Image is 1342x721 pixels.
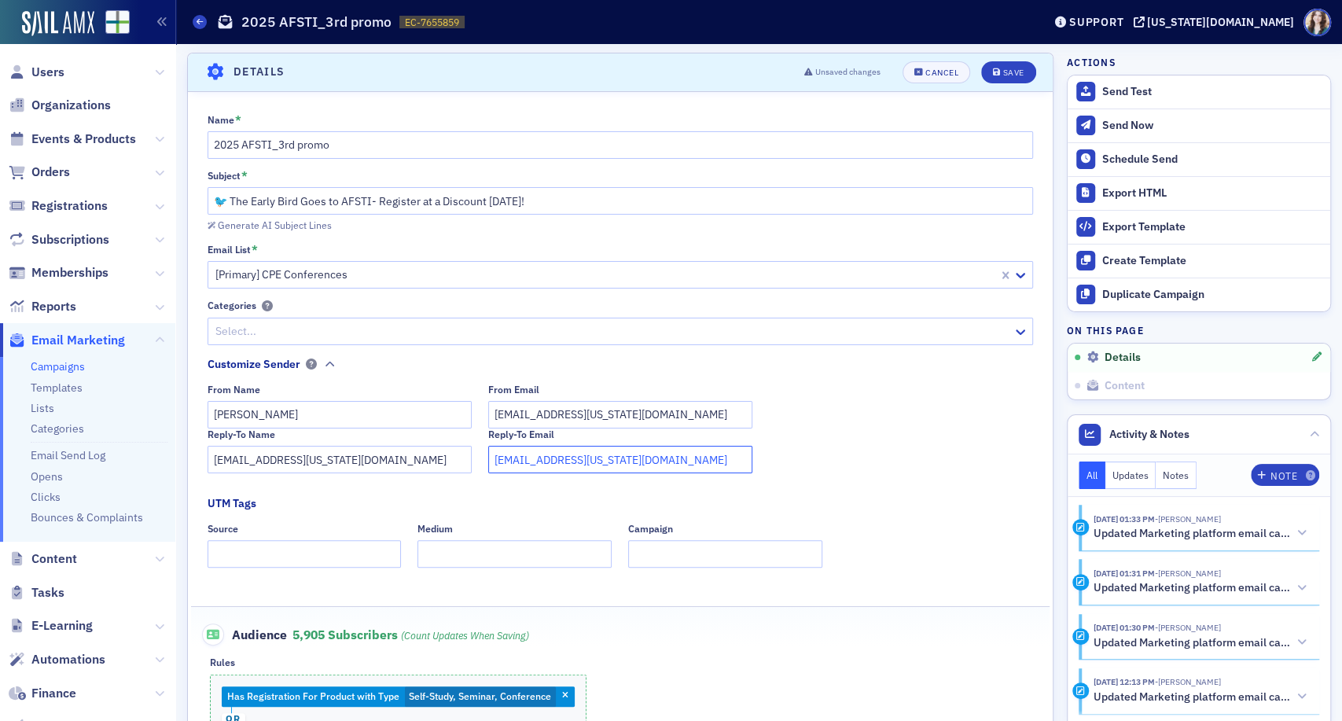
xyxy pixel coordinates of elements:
[1067,55,1116,69] h4: Actions
[1068,109,1330,142] button: Send Now
[208,300,256,311] div: Categories
[292,627,529,642] span: 5,905 Subscribers
[208,217,332,231] button: Generate AI Subject Lines
[208,244,251,256] div: Email List
[31,381,83,395] a: Templates
[31,448,105,462] a: Email Send Log
[31,164,70,181] span: Orders
[210,657,235,668] div: Rules
[31,64,64,81] span: Users
[1069,15,1123,29] div: Support
[9,651,105,668] a: Automations
[9,164,70,181] a: Orders
[31,298,76,315] span: Reports
[227,690,399,702] span: Has Registration For Product with Type
[31,651,105,668] span: Automations
[252,244,258,255] abbr: This field is required
[815,66,881,79] span: Unsaved changes
[1079,462,1105,489] button: All
[1105,462,1156,489] button: Updates
[9,298,76,315] a: Reports
[1109,426,1189,443] span: Activity & Notes
[1093,690,1290,704] h5: Updated Marketing platform email campaign: 2025 AFSTI_3rd promo
[1154,568,1220,579] span: Sarah Lowery
[9,617,93,635] a: E-Learning
[218,221,332,230] div: Generate AI Subject Lines
[1251,464,1319,486] button: Note
[1102,85,1322,99] div: Send Test
[1105,351,1141,365] span: Details
[1072,519,1089,535] div: Activity
[31,231,109,248] span: Subscriptions
[31,421,84,436] a: Categories
[1270,472,1297,480] div: Note
[222,686,575,707] div: Self-Study, Seminar, Conference
[1068,244,1330,278] a: Create Template
[31,131,136,148] span: Events & Products
[401,629,529,642] i: (count updates when saving)
[1133,17,1300,28] button: [US_STATE][DOMAIN_NAME]
[208,523,238,535] div: Source
[31,469,63,484] a: Opens
[241,13,392,31] h1: 2025 AFSTI_3rd promo
[9,264,108,281] a: Memberships
[1093,568,1154,579] time: 10/15/2025 01:31 PM
[31,359,85,373] a: Campaigns
[31,197,108,215] span: Registrations
[1105,379,1145,393] span: Content
[31,332,125,349] span: Email Marketing
[1068,142,1330,176] button: Schedule Send
[417,523,453,535] div: Medium
[981,61,1035,83] button: Save
[9,231,109,248] a: Subscriptions
[9,584,64,601] a: Tasks
[1002,68,1024,77] div: Save
[9,97,111,114] a: Organizations
[1102,220,1322,234] div: Export Template
[31,490,61,504] a: Clicks
[903,61,970,83] button: Cancel
[1093,581,1290,595] h5: Updated Marketing platform email campaign: 2025 AFSTI_3rd promo
[1303,9,1331,36] span: Profile
[1102,288,1322,302] div: Duplicate Campaign
[202,624,288,646] span: Audience
[1154,676,1220,687] span: Sarah Lowery
[488,384,539,395] div: From Email
[1102,254,1322,268] div: Create Template
[208,384,260,395] div: From Name
[1093,513,1154,524] time: 10/15/2025 01:33 PM
[405,16,459,29] span: EC-7655859
[9,197,108,215] a: Registrations
[9,64,64,81] a: Users
[925,68,958,77] div: Cancel
[31,685,76,702] span: Finance
[1068,278,1330,311] button: Duplicate Campaign
[1102,186,1322,200] div: Export HTML
[1093,525,1308,542] button: Updated Marketing platform email campaign: 2025 AFSTI_3rd promo
[1093,676,1154,687] time: 10/15/2025 12:13 PM
[31,264,108,281] span: Memberships
[1093,635,1308,651] button: Updated Marketing platform email campaign: 2025 AFSTI_3rd promo
[9,131,136,148] a: Events & Products
[1072,574,1089,590] div: Activity
[9,332,125,349] a: Email Marketing
[31,584,64,601] span: Tasks
[94,10,130,37] a: View Homepage
[105,10,130,35] img: SailAMX
[1072,682,1089,699] div: Activity
[233,64,285,80] h4: Details
[9,685,76,702] a: Finance
[488,429,554,440] div: Reply-To Email
[1156,462,1197,489] button: Notes
[208,170,241,182] div: Subject
[1093,622,1154,633] time: 10/15/2025 01:30 PM
[22,11,94,36] img: SailAMX
[31,617,93,635] span: E-Learning
[1093,689,1308,705] button: Updated Marketing platform email campaign: 2025 AFSTI_3rd promo
[208,114,234,126] div: Name
[628,523,673,535] div: Campaign
[1102,119,1322,133] div: Send Now
[409,690,551,702] span: Self-Study, Seminar, Conference
[1068,75,1330,109] button: Send Test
